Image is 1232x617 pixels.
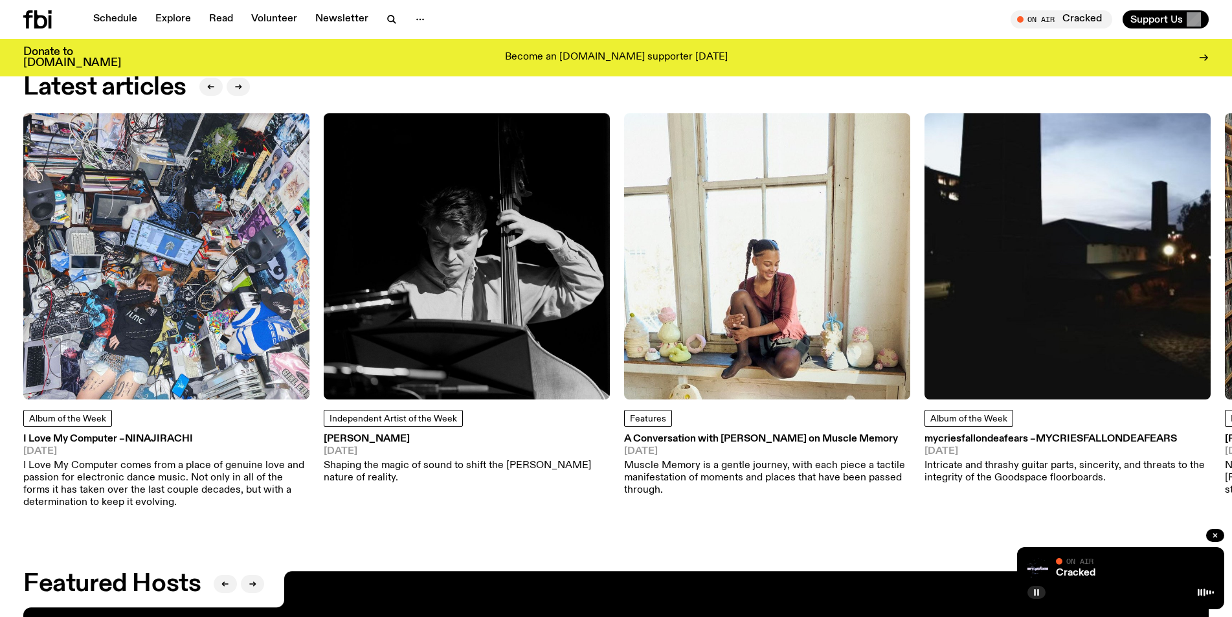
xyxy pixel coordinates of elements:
img: A blurry image of a building at dusk. Shot at low exposure, so its hard to make out much. [924,113,1211,399]
button: Support Us [1123,10,1209,28]
span: Album of the Week [29,414,106,423]
p: Muscle Memory is a gentle journey, with each piece a tactile manifestation of moments and places ... [624,460,910,497]
img: Black and white photo of musician Jacques Emery playing his double bass reading sheet music. [324,113,610,399]
span: Features [630,414,666,423]
h3: Donate to [DOMAIN_NAME] [23,47,121,69]
span: [DATE] [23,447,309,456]
span: [DATE] [924,447,1211,456]
span: [DATE] [324,447,610,456]
h3: mycriesfallondeafears – [924,434,1211,444]
a: mycriesfallondeafears –mycriesfallondeafears[DATE]Intricate and thrashy guitar parts, sincerity, ... [924,434,1211,484]
span: Independent Artist of the Week [330,414,457,423]
span: Support Us [1130,14,1183,25]
span: Album of the Week [930,414,1007,423]
a: Newsletter [308,10,376,28]
a: [PERSON_NAME][DATE]Shaping the magic of sound to shift the [PERSON_NAME] nature of reality. [324,434,610,484]
p: I Love My Computer comes from a place of genuine love and passion for electronic dance music. Not... [23,460,309,510]
h3: [PERSON_NAME] [324,434,610,444]
span: [DATE] [624,447,910,456]
a: Volunteer [243,10,305,28]
h2: Featured Hosts [23,572,201,596]
a: I Love My Computer –Ninajirachi[DATE]I Love My Computer comes from a place of genuine love and pa... [23,434,309,509]
p: Intricate and thrashy guitar parts, sincerity, and threats to the integrity of the Goodspace floo... [924,460,1211,484]
a: Read [201,10,241,28]
a: Album of the Week [23,410,112,427]
h2: Latest articles [23,76,186,99]
p: Become an [DOMAIN_NAME] supporter [DATE] [505,52,728,63]
a: Cracked [1056,568,1095,578]
span: On Air [1066,557,1093,565]
span: mycriesfallondeafears [1036,434,1177,444]
a: Schedule [85,10,145,28]
a: Explore [148,10,199,28]
p: Shaping the magic of sound to shift the [PERSON_NAME] nature of reality. [324,460,610,484]
img: Logo for Podcast Cracked. Black background, with white writing, with glass smashing graphics [1027,557,1048,578]
a: A Conversation with [PERSON_NAME] on Muscle Memory[DATE]Muscle Memory is a gentle journey, with e... [624,434,910,497]
img: Ninajirachi covering her face, shot from above. she is in a croweded room packed full of laptops,... [23,113,309,399]
a: Features [624,410,672,427]
h3: A Conversation with [PERSON_NAME] on Muscle Memory [624,434,910,444]
a: Independent Artist of the Week [324,410,463,427]
span: Ninajirachi [125,434,193,444]
button: On AirCracked [1011,10,1112,28]
h3: I Love My Computer – [23,434,309,444]
a: Album of the Week [924,410,1013,427]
